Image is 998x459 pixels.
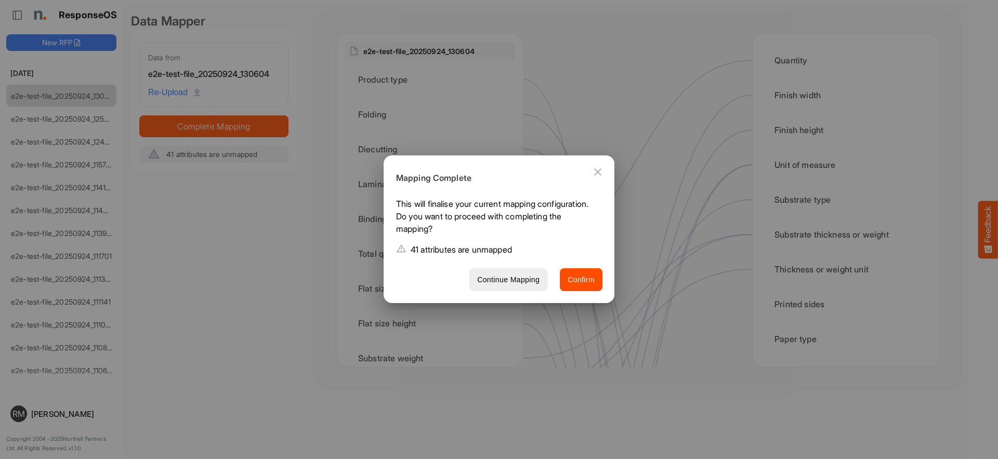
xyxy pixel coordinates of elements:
p: This will finalise your current mapping configuration. Do you want to proceed with completing the... [396,198,594,239]
button: Close dialog [585,160,610,185]
p: 41 attributes are unmapped [411,243,512,256]
button: Confirm [560,268,602,292]
h6: Mapping Complete [396,172,594,185]
span: Continue Mapping [477,273,540,286]
span: Confirm [568,273,595,286]
button: Continue Mapping [469,268,547,292]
